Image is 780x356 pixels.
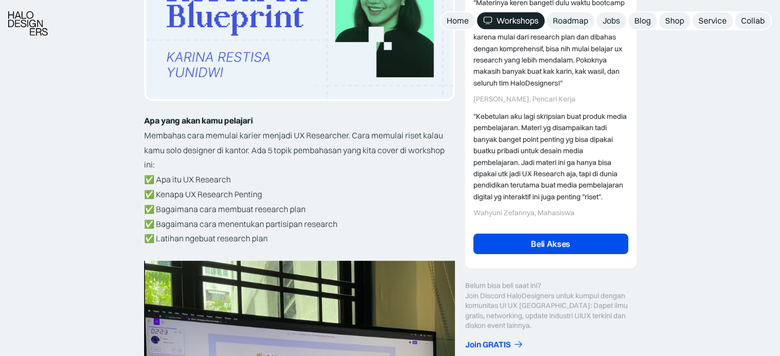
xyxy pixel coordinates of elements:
p: ✅ Apa itu UX Research ✅ Kenapa UX Research Penting ✅ Bagaimana cara membuat research plan ✅ Bagai... [144,172,455,246]
p: ‍ [144,246,455,261]
a: Service [692,12,733,29]
div: Blog [634,15,651,26]
a: Shop [659,12,690,29]
div: Collab [741,15,765,26]
a: Blog [628,12,657,29]
div: Roadmap [553,15,588,26]
div: Service [698,15,727,26]
a: Roadmap [547,12,594,29]
a: Workshops [477,12,545,29]
div: Workshops [496,15,538,26]
div: Home [447,15,469,26]
a: Collab [735,12,771,29]
a: Jobs [596,12,626,29]
div: Jobs [603,15,620,26]
strong: Apa yang akan kamu pelajari [144,115,253,125]
div: [PERSON_NAME], Pencari Kerja [473,95,628,103]
div: Wahyuni Zefannya, Mahasiswa [473,208,628,217]
a: Join GRATIS [465,339,636,350]
div: "Kebetulan aku lagi skripsian buat produk media pembelajaran. Materi yg disampaikan tadi banyak b... [473,111,628,202]
a: Home [441,12,475,29]
p: Membahas cara memulai karier menjadi UX Researcher. Cara memulai riset kalau kamu solo designer d... [144,128,455,172]
div: Shop [665,15,684,26]
div: Join GRATIS [465,339,511,350]
a: Beli Akses [473,234,628,254]
div: Belum bisa beli saat ini? Join Discord HaloDesigners untuk kumpul dengan komunitas UI UX [GEOGRAP... [465,281,636,331]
